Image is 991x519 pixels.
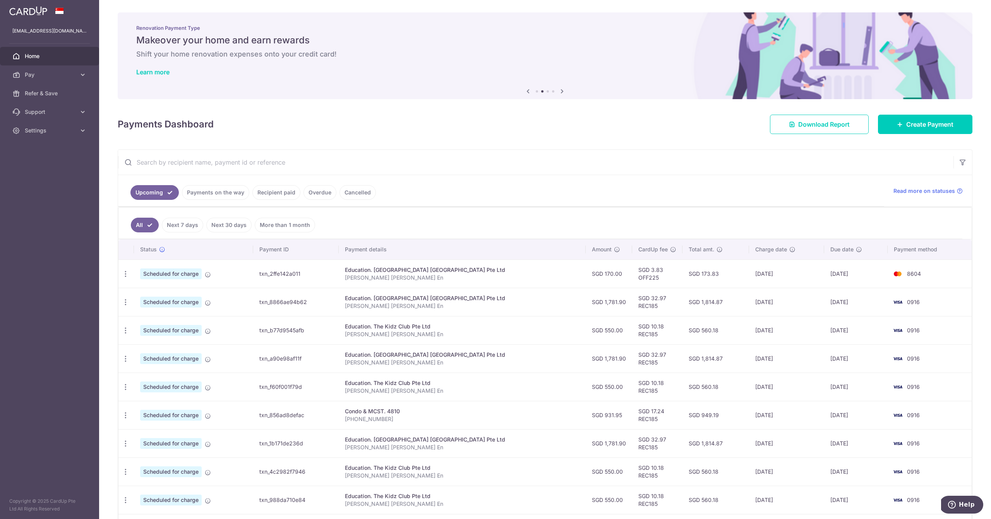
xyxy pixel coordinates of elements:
td: SGD 1,814.87 [682,288,749,316]
img: Bank Card [890,467,905,476]
td: SGD 170.00 [586,259,632,288]
span: Refer & Save [25,89,76,97]
a: Learn more [136,68,170,76]
th: Payment ID [253,239,339,259]
p: [PERSON_NAME] [PERSON_NAME] En [345,274,580,282]
span: 0916 [907,327,920,333]
td: txn_b77d9545afb [253,316,339,344]
iframe: Opens a widget where you can find more information [941,496,983,515]
span: Charge date [755,246,787,253]
div: Education. The Kidz Club Pte Ltd [345,323,580,330]
th: Payment details [339,239,586,259]
td: SGD 1,781.90 [586,429,632,457]
img: CardUp [9,6,47,15]
td: [DATE] [749,259,825,288]
td: [DATE] [749,401,825,429]
td: [DATE] [824,344,887,373]
span: Scheduled for charge [140,325,202,336]
td: [DATE] [749,316,825,344]
a: Read more on statuses [893,187,963,195]
p: [PERSON_NAME] [PERSON_NAME] En [345,302,580,310]
td: [DATE] [824,259,887,288]
td: txn_f60f001f79d [253,373,339,401]
td: SGD 1,781.90 [586,344,632,373]
td: SGD 560.18 [682,457,749,486]
td: SGD 3.83 OFF225 [632,259,682,288]
a: Cancelled [339,185,376,200]
input: Search by recipient name, payment id or reference [118,150,953,175]
td: txn_8866ae94b62 [253,288,339,316]
h5: Makeover your home and earn rewards [136,34,954,46]
div: Education. The Kidz Club Pte Ltd [345,464,580,472]
span: Scheduled for charge [140,495,202,505]
span: CardUp fee [638,246,668,253]
img: Bank Card [890,269,905,278]
p: [PERSON_NAME] [PERSON_NAME] En [345,359,580,366]
td: SGD 560.18 [682,373,749,401]
div: Education. [GEOGRAPHIC_DATA] [GEOGRAPHIC_DATA] Pte Ltd [345,266,580,274]
th: Payment method [888,239,972,259]
p: [PERSON_NAME] [PERSON_NAME] En [345,500,580,508]
span: 0916 [907,412,920,418]
div: Condo & MCST. 4810 [345,407,580,415]
span: Due date [830,246,854,253]
img: Renovation banner [118,12,972,99]
td: SGD 10.18 REC185 [632,486,682,514]
h6: Shift your home renovation expenses onto your credit card! [136,50,954,59]
span: Create Payment [906,120,953,129]
span: Scheduled for charge [140,268,202,279]
div: Education. [GEOGRAPHIC_DATA] [GEOGRAPHIC_DATA] Pte Ltd [345,351,580,359]
td: txn_988da710e84 [253,486,339,514]
td: [DATE] [749,344,825,373]
td: [DATE] [749,373,825,401]
td: txn_856ad8defac [253,401,339,429]
td: txn_1b171de236d [253,429,339,457]
td: txn_2ffe142a011 [253,259,339,288]
span: Scheduled for charge [140,382,202,392]
a: All [131,218,159,232]
img: Bank Card [890,411,905,420]
span: Download Report [798,120,850,129]
td: SGD 1,814.87 [682,344,749,373]
a: Download Report [770,115,869,134]
td: SGD 560.18 [682,486,749,514]
p: [PERSON_NAME] [PERSON_NAME] En [345,330,580,338]
span: 0916 [907,497,920,503]
td: txn_a90e98af11f [253,344,339,373]
td: SGD 32.97 REC185 [632,344,682,373]
td: SGD 17.24 REC185 [632,401,682,429]
td: SGD 173.83 [682,259,749,288]
span: 0916 [907,355,920,362]
span: 0916 [907,440,920,447]
a: More than 1 month [255,218,315,232]
p: [PHONE_NUMBER] [345,415,580,423]
td: SGD 550.00 [586,373,632,401]
td: SGD 560.18 [682,316,749,344]
td: [DATE] [824,373,887,401]
img: Bank Card [890,297,905,307]
td: SGD 550.00 [586,457,632,486]
td: SGD 931.95 [586,401,632,429]
td: txn_4c2982f7946 [253,457,339,486]
span: Amount [592,246,612,253]
td: [DATE] [749,486,825,514]
a: Overdue [303,185,336,200]
td: SGD 32.97 REC185 [632,288,682,316]
span: 0916 [907,383,920,390]
td: [DATE] [824,401,887,429]
span: 0916 [907,299,920,305]
td: [DATE] [749,429,825,457]
td: SGD 10.18 REC185 [632,316,682,344]
td: [DATE] [824,429,887,457]
a: Next 30 days [206,218,252,232]
div: Education. The Kidz Club Pte Ltd [345,379,580,387]
div: Education. [GEOGRAPHIC_DATA] [GEOGRAPHIC_DATA] Pte Ltd [345,294,580,302]
td: [DATE] [824,316,887,344]
span: Support [25,108,76,116]
img: Bank Card [890,495,905,505]
p: [PERSON_NAME] [PERSON_NAME] En [345,443,580,451]
td: SGD 1,781.90 [586,288,632,316]
h4: Payments Dashboard [118,117,214,131]
span: Home [25,52,76,60]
